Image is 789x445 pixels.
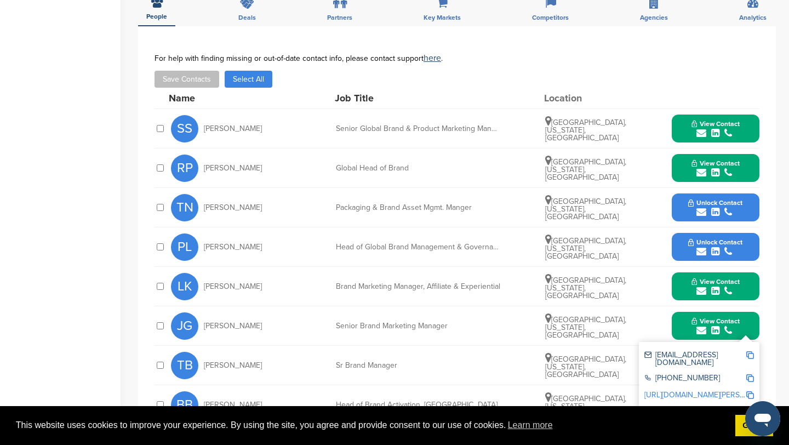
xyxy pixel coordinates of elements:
a: here [424,53,441,64]
div: Job Title [335,93,499,103]
span: Partners [327,14,352,21]
span: [GEOGRAPHIC_DATA], [US_STATE], [GEOGRAPHIC_DATA] [545,276,626,300]
span: [PERSON_NAME] [204,243,262,251]
div: Global Head of Brand [336,164,500,172]
div: Packaging & Brand Asset Mgmt. Manger [336,204,500,212]
div: [PHONE_NUMBER] [644,374,746,384]
div: Senior Brand Marketing Manager [336,322,500,330]
span: SS [171,115,198,142]
span: [PERSON_NAME] [204,125,262,133]
span: [GEOGRAPHIC_DATA], [US_STATE], [GEOGRAPHIC_DATA] [545,197,626,221]
iframe: Button to launch messaging window [745,401,780,436]
span: JG [171,312,198,340]
div: Sr Brand Manager [336,362,500,369]
button: Unlock Contact [675,191,756,224]
img: Copy [746,374,754,382]
div: Brand Marketing Manager, Affiliate & Experiential [336,283,500,290]
div: Senior Global Brand & Product Marketing Manager- Social Gaming [336,125,500,133]
span: [PERSON_NAME] [204,362,262,369]
span: Unlock Contact [688,238,742,246]
div: Name [169,93,289,103]
span: View Contact [691,278,740,286]
span: This website uses cookies to improve your experience. By using the site, you agree and provide co... [16,417,727,433]
span: [GEOGRAPHIC_DATA], [US_STATE], [GEOGRAPHIC_DATA] [545,157,626,182]
span: Competitors [532,14,569,21]
span: Agencies [640,14,668,21]
div: Head of Brand Activation, [GEOGRAPHIC_DATA] [336,401,500,409]
span: [PERSON_NAME] [204,322,262,330]
button: View Contact [678,270,753,303]
button: View Contact [678,152,753,185]
div: [EMAIL_ADDRESS][DOMAIN_NAME] [644,351,746,367]
span: [GEOGRAPHIC_DATA], [US_STATE], [GEOGRAPHIC_DATA] [545,394,626,419]
a: dismiss cookie message [735,415,773,437]
div: For help with finding missing or out-of-date contact info, please contact support . [155,54,759,62]
span: TB [171,352,198,379]
span: [GEOGRAPHIC_DATA], [US_STATE], [GEOGRAPHIC_DATA] [545,355,626,379]
span: [PERSON_NAME] [204,283,262,290]
span: [GEOGRAPHIC_DATA], [US_STATE], [GEOGRAPHIC_DATA] [545,315,626,340]
div: Location [544,93,626,103]
span: [PERSON_NAME] [204,204,262,212]
span: RP [171,155,198,182]
span: [GEOGRAPHIC_DATA], [US_STATE], [GEOGRAPHIC_DATA] [545,236,626,261]
button: Select All [225,71,272,88]
span: PL [171,233,198,261]
a: [URL][DOMAIN_NAME][PERSON_NAME] [644,390,778,400]
img: Copy [746,351,754,359]
img: Copy [746,391,754,399]
span: LK [171,273,198,300]
span: [GEOGRAPHIC_DATA], [US_STATE], [GEOGRAPHIC_DATA] [545,118,626,142]
span: View Contact [691,120,740,128]
span: Unlock Contact [688,199,742,207]
div: Head of Global Brand Management & Governance [336,243,500,251]
span: TN [171,194,198,221]
button: Save Contacts [155,71,219,88]
span: Key Markets [424,14,461,21]
span: Deals [238,14,256,21]
span: [PERSON_NAME] [204,401,262,409]
span: People [146,13,167,20]
a: learn more about cookies [506,417,554,433]
span: View Contact [691,317,740,325]
button: View Contact [678,310,753,343]
span: [PERSON_NAME] [204,164,262,172]
button: View Contact [678,112,753,145]
span: BB [171,391,198,419]
span: Analytics [739,14,767,21]
span: View Contact [691,159,740,167]
button: Unlock Contact [675,231,756,264]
